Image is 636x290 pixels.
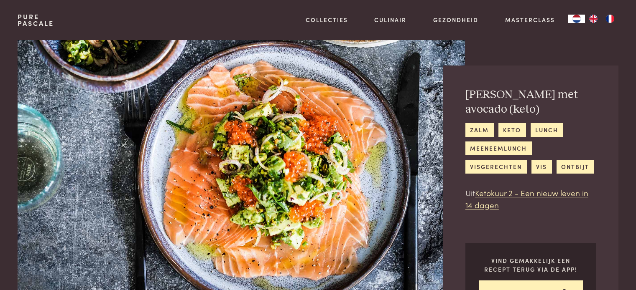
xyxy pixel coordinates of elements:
a: NL [568,15,585,23]
a: zalm [465,123,494,137]
a: meeneemlunch [465,141,532,155]
a: Masterclass [505,15,555,24]
a: EN [585,15,602,23]
a: lunch [531,123,563,137]
aside: Language selected: Nederlands [568,15,618,23]
a: PurePascale [18,13,54,27]
h2: [PERSON_NAME] met avocado (keto) [465,88,596,116]
a: Collecties [306,15,348,24]
p: Vind gemakkelijk een recept terug via de app! [479,256,583,273]
a: Culinair [374,15,406,24]
ul: Language list [585,15,618,23]
div: Language [568,15,585,23]
a: visgerechten [465,160,527,174]
a: ontbijt [557,160,594,174]
a: vis [531,160,552,174]
p: Uit [465,187,596,211]
a: Ketokuur 2 - Een nieuw leven in 14 dagen [465,187,588,210]
a: Gezondheid [433,15,478,24]
a: keto [498,123,526,137]
a: FR [602,15,618,23]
